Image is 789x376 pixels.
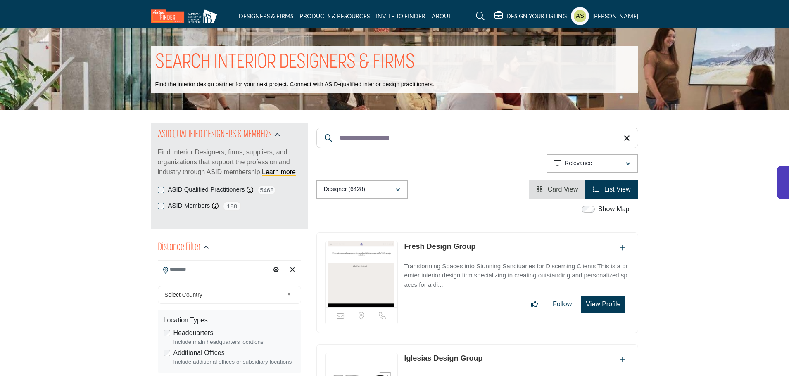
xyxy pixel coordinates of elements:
a: Fresh Design Group [404,242,475,251]
a: PRODUCTS & RESOURCES [299,12,370,19]
label: Additional Offices [173,348,225,358]
input: Search Keyword [316,128,638,148]
div: Choose your current location [270,261,282,279]
button: Designer (6428) [316,180,408,199]
span: 5468 [257,185,276,195]
a: DESIGNERS & FIRMS [239,12,293,19]
div: Location Types [164,315,295,325]
button: View Profile [581,296,625,313]
p: Designer (6428) [324,185,365,194]
p: Find the interior design partner for your next project. Connect with ASID-qualified interior desi... [155,80,434,89]
button: Show hide supplier dropdown [571,7,589,25]
a: INVITE TO FINDER [376,12,425,19]
p: Iglesias Design Group [404,353,482,364]
a: View List [593,186,630,193]
a: Learn more [262,168,296,175]
p: Relevance [565,159,592,168]
input: ASID Qualified Practitioners checkbox [158,187,164,193]
label: ASID Members [168,201,210,210]
h5: DESIGN YOUR LISTING [506,12,567,20]
button: Follow [547,296,577,312]
div: Include main headquarters locations [173,338,295,346]
li: Card View [529,180,585,199]
div: Include additional offices or subsidiary locations [173,358,295,366]
input: Search Location [158,262,270,278]
label: Show Map [598,204,630,214]
h5: [PERSON_NAME] [592,12,638,20]
a: Add To List [620,244,625,251]
button: Relevance [547,154,638,173]
h2: Distance Filter [158,240,201,255]
img: Fresh Design Group [326,241,398,307]
input: ASID Members checkbox [158,203,164,209]
label: Headquarters [173,328,214,338]
a: Iglesias Design Group [404,354,482,362]
a: View Card [536,186,578,193]
span: List View [604,186,631,193]
span: 188 [223,201,241,211]
a: ABOUT [432,12,452,19]
p: Fresh Design Group [404,241,475,252]
a: Search [468,9,490,23]
p: Find Interior Designers, firms, suppliers, and organizations that support the profession and indu... [158,147,301,177]
span: Card View [548,186,578,193]
li: List View [585,180,638,199]
p: Transforming Spaces into Stunning Sanctuaries for Discerning Clients This is a premier interior d... [404,262,629,290]
span: Select Country [164,290,283,300]
a: Add To List [620,356,625,363]
div: Clear search location [286,261,299,279]
button: Like listing [526,296,543,312]
div: DESIGN YOUR LISTING [494,11,567,21]
h1: SEARCH INTERIOR DESIGNERS & FIRMS [155,50,415,76]
h2: ASID QUALIFIED DESIGNERS & MEMBERS [158,128,272,142]
label: ASID Qualified Practitioners [168,185,245,194]
img: Site Logo [151,9,221,23]
a: Transforming Spaces into Stunning Sanctuaries for Discerning Clients This is a premier interior d... [404,257,629,290]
